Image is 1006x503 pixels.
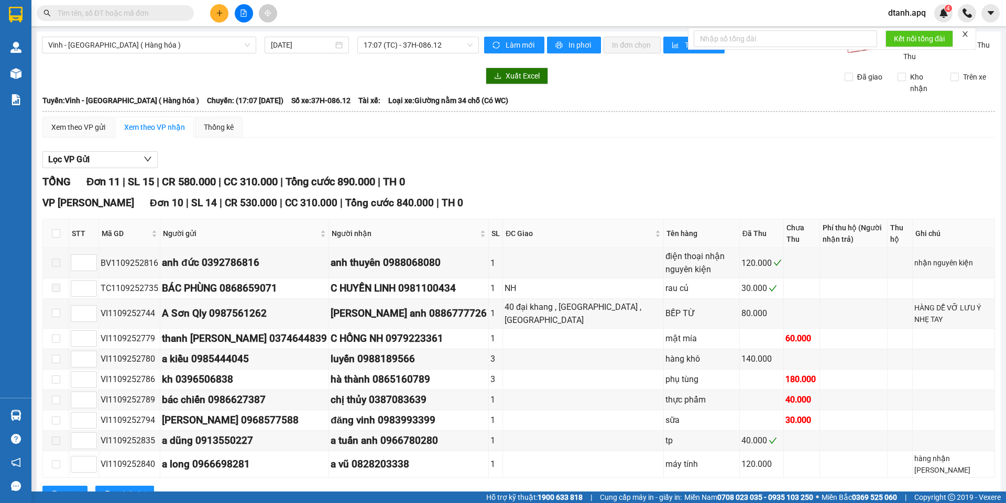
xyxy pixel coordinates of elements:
[331,281,487,296] div: C HUYỀN LINH 0981100434
[10,42,21,53] img: warehouse-icon
[280,197,282,209] span: |
[86,175,120,188] span: Đơn 11
[186,197,189,209] span: |
[490,282,501,295] div: 1
[150,197,183,209] span: Đơn 10
[665,307,738,320] div: BẾP TỪ
[101,413,158,427] div: VI1109252794
[157,175,159,188] span: |
[162,456,327,472] div: a long 0966698281
[490,457,501,471] div: 1
[741,256,782,270] div: 120.000
[340,197,343,209] span: |
[101,307,158,320] div: VI1109252744
[332,228,478,239] span: Người nhận
[220,197,222,209] span: |
[490,332,501,345] div: 1
[124,121,185,133] div: Xem theo VP nhận
[225,197,277,209] span: CR 530.000
[880,6,934,19] span: dtanh.apq
[506,228,653,239] span: ĐC Giao
[9,7,23,23] img: logo-vxr
[162,392,327,408] div: bác chiến 0986627387
[331,255,487,271] div: anh thuyên 0988068080
[162,351,327,367] div: a kiều 0985444045
[484,37,544,53] button: syncLàm mới
[769,284,777,293] span: check
[945,5,952,12] sup: 4
[331,306,487,321] div: [PERSON_NAME] anh 0886777726
[162,175,216,188] span: CR 580.000
[144,155,152,163] span: down
[99,431,160,451] td: VI1109252835
[490,352,501,365] div: 3
[240,9,247,17] span: file-add
[216,9,223,17] span: plus
[769,437,777,445] span: check
[853,71,887,83] span: Đã giao
[128,175,154,188] span: SL 15
[62,488,79,500] span: In DS
[123,175,125,188] span: |
[946,5,950,12] span: 4
[914,453,993,476] div: hàng nhận [PERSON_NAME]
[665,250,738,276] div: điện thoại nhận nguyên kiện
[816,495,819,499] span: ⚪️
[665,434,738,447] div: tp
[785,332,818,345] div: 60.000
[218,175,221,188] span: |
[665,373,738,386] div: phụ tùng
[664,219,740,248] th: Tên hàng
[538,493,583,501] strong: 1900 633 818
[207,95,283,106] span: Chuyến: (17:07 [DATE])
[191,197,217,209] span: SL 14
[494,72,501,81] span: download
[986,8,996,18] span: caret-down
[665,352,738,365] div: hàng khô
[331,433,487,449] div: a tuấn anh 0966780280
[101,373,158,386] div: VI1109252786
[914,302,993,325] div: HÀNG DỄ VỠ LƯU Ý NHẸ TAY
[694,30,877,47] input: Nhập số tổng đài
[486,68,548,84] button: downloadXuất Excel
[493,41,501,50] span: sync
[604,37,661,53] button: In đơn chọn
[280,175,283,188] span: |
[224,175,278,188] span: CC 310.000
[235,4,253,23] button: file-add
[486,491,583,503] span: Hỗ trợ kỹ thuật:
[741,282,782,295] div: 30.000
[741,307,782,320] div: 80.000
[345,197,434,209] span: Tổng cước 840.000
[264,9,271,17] span: aim
[506,70,540,82] span: Xuất Excel
[204,121,234,133] div: Thống kê
[101,332,158,345] div: VI1109252779
[665,393,738,406] div: thực phẩm
[43,9,51,17] span: search
[10,68,21,79] img: warehouse-icon
[162,306,327,321] div: A Sơn Qly 0987561262
[959,71,990,83] span: Trên xe
[785,373,818,386] div: 180.000
[963,8,972,18] img: phone-icon
[11,434,21,444] span: question-circle
[852,493,897,501] strong: 0369 525 060
[885,30,953,47] button: Kết nối tổng đài
[442,197,463,209] span: TH 0
[888,219,912,248] th: Thu hộ
[51,121,105,133] div: Xem theo VP gửi
[11,457,21,467] span: notification
[490,413,501,427] div: 1
[331,456,487,472] div: a vũ 0828203338
[665,413,738,427] div: sữa
[894,33,945,44] span: Kết nối tổng đài
[489,219,503,248] th: SL
[665,457,738,471] div: máy tính
[490,434,501,447] div: 1
[99,370,160,390] td: VI1109252786
[905,491,906,503] span: |
[436,197,439,209] span: |
[48,37,250,53] span: Vinh - Hà Nội ( Hàng hóa )
[42,175,71,188] span: TỔNG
